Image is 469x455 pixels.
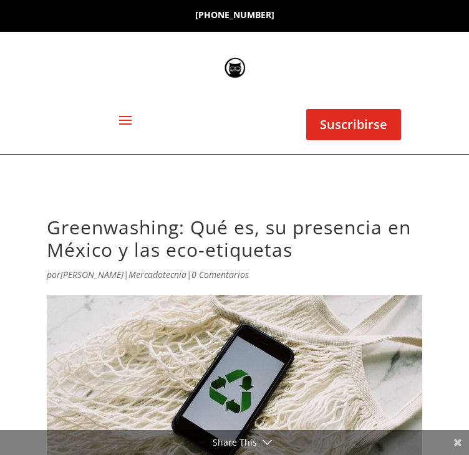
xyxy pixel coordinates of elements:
a: mini-hugo-de-la-o-logo [224,69,246,81]
h1: Greenwashing: Qué es, su presencia en México y las eco-etiquetas [47,216,422,267]
a: 0 Comentarios [191,269,249,280]
a: Mercadotecnia [128,269,186,280]
img: mini-hugo-de-la-o-logo [224,57,246,79]
a: Suscribirse [306,109,401,140]
p: por | | [47,267,422,292]
a: [PERSON_NAME] [60,269,123,280]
